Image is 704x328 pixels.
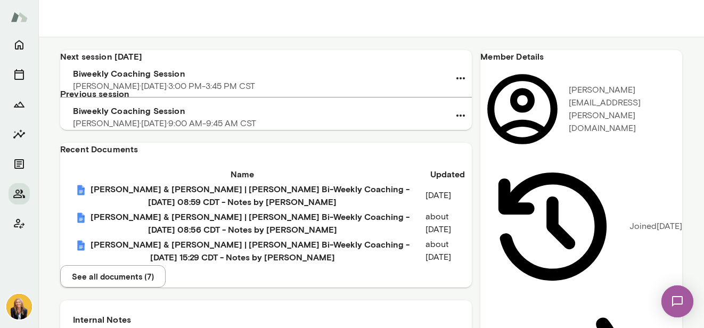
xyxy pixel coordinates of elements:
td: about [DATE] [425,210,471,236]
th: Name [61,167,424,181]
h6: Internal Notes [73,313,459,326]
img: Leah Beltz [6,294,32,319]
th: [PERSON_NAME] & [PERSON_NAME] | [PERSON_NAME] Bi-Weekly Coaching - [DATE] 08:59 CDT - Notes by [P... [61,182,424,209]
h6: Biweekly Coaching Session [73,67,449,80]
img: Mento [76,240,86,251]
th: [PERSON_NAME] & [PERSON_NAME] | [PERSON_NAME] Bi-Weekly Coaching - [DATE] 08:56 CDT - Notes by [P... [61,210,424,236]
p: [PERSON_NAME][EMAIL_ADDRESS][PERSON_NAME][DOMAIN_NAME] [569,84,682,135]
button: Home [9,34,30,55]
h6: Biweekly Coaching Session [73,104,449,117]
button: Sessions [9,64,30,85]
button: Insights [9,124,30,145]
img: Mento [76,185,86,195]
h6: Next session [DATE] [60,50,472,63]
button: Documents [9,153,30,175]
button: Members [9,183,30,204]
img: Mento [11,7,28,27]
h6: Member Details [480,50,682,63]
td: about [DATE] [425,237,471,264]
h6: Previous session [60,87,472,100]
button: Growth Plan [9,94,30,115]
p: [PERSON_NAME] · [DATE] · 9:00 AM-9:45 AM CST [73,117,256,130]
button: See all documents (7) [60,265,166,288]
td: [DATE] [425,182,471,209]
img: Mento [76,212,86,223]
p: Joined [DATE] [629,220,682,233]
th: [PERSON_NAME] & [PERSON_NAME] | [PERSON_NAME] Bi-Weekly Coaching - [DATE] 15:29 CDT - Notes by [P... [61,237,424,264]
p: [PERSON_NAME] · [DATE] · 3:00 PM-3:45 PM CST [73,80,255,93]
button: Client app [9,213,30,234]
h6: Recent Documents [60,143,472,155]
th: Updated [425,167,471,181]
